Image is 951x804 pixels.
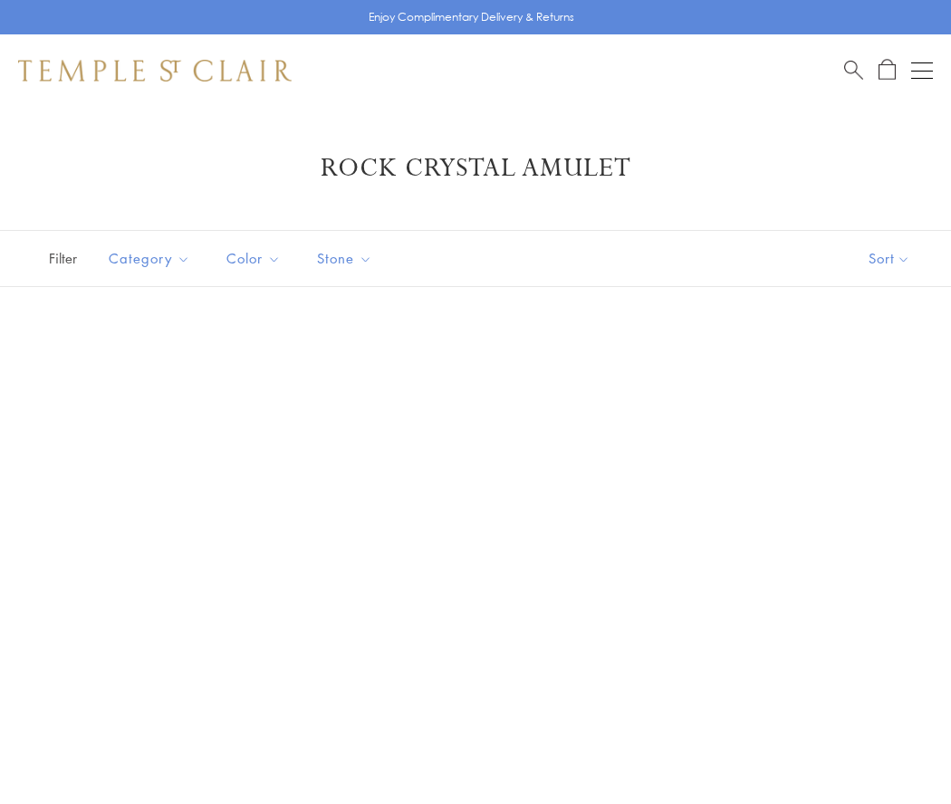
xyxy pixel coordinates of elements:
[911,60,933,81] button: Open navigation
[45,152,906,185] h1: Rock Crystal Amulet
[879,59,896,81] a: Open Shopping Bag
[100,247,204,270] span: Category
[369,8,574,26] p: Enjoy Complimentary Delivery & Returns
[95,238,204,279] button: Category
[308,247,386,270] span: Stone
[213,238,294,279] button: Color
[303,238,386,279] button: Stone
[844,59,863,81] a: Search
[18,60,292,81] img: Temple St. Clair
[828,231,951,286] button: Show sort by
[217,247,294,270] span: Color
